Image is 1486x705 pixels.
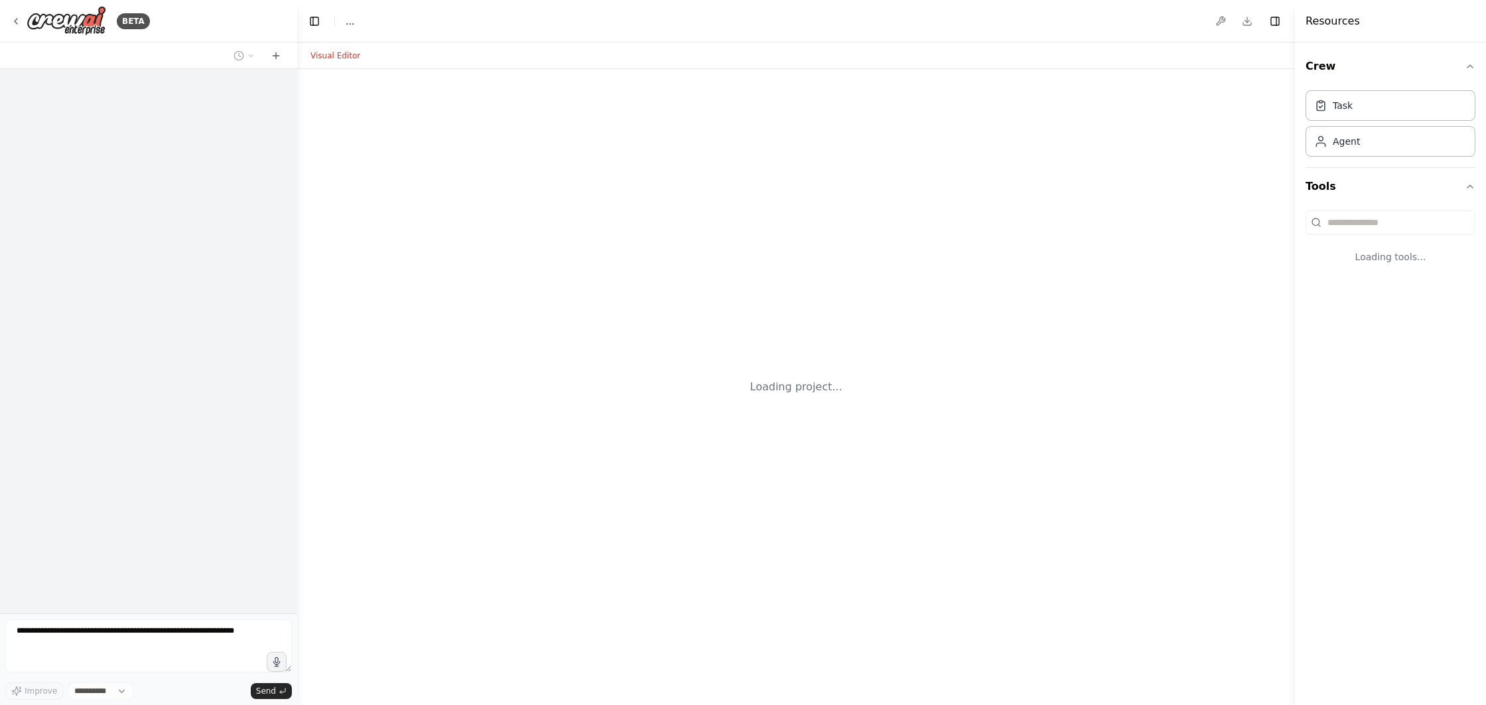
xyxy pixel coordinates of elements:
span: ... [346,15,354,28]
span: Send [256,686,276,696]
button: Tools [1306,168,1475,205]
h4: Resources [1306,13,1360,29]
button: Improve [5,682,63,700]
div: BETA [117,13,150,29]
div: Loading project... [750,379,843,395]
button: Hide left sidebar [305,12,324,31]
div: Task [1333,99,1353,112]
button: Visual Editor [303,48,368,64]
button: Click to speak your automation idea [267,652,287,672]
button: Switch to previous chat [228,48,260,64]
span: Improve [25,686,57,696]
div: Loading tools... [1306,240,1475,274]
div: Crew [1306,85,1475,167]
div: Agent [1333,135,1360,148]
nav: breadcrumb [346,15,354,28]
img: Logo [27,6,106,36]
button: Send [251,683,292,699]
div: Tools [1306,205,1475,285]
button: Start a new chat [265,48,287,64]
button: Crew [1306,48,1475,85]
button: Hide right sidebar [1266,12,1284,31]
